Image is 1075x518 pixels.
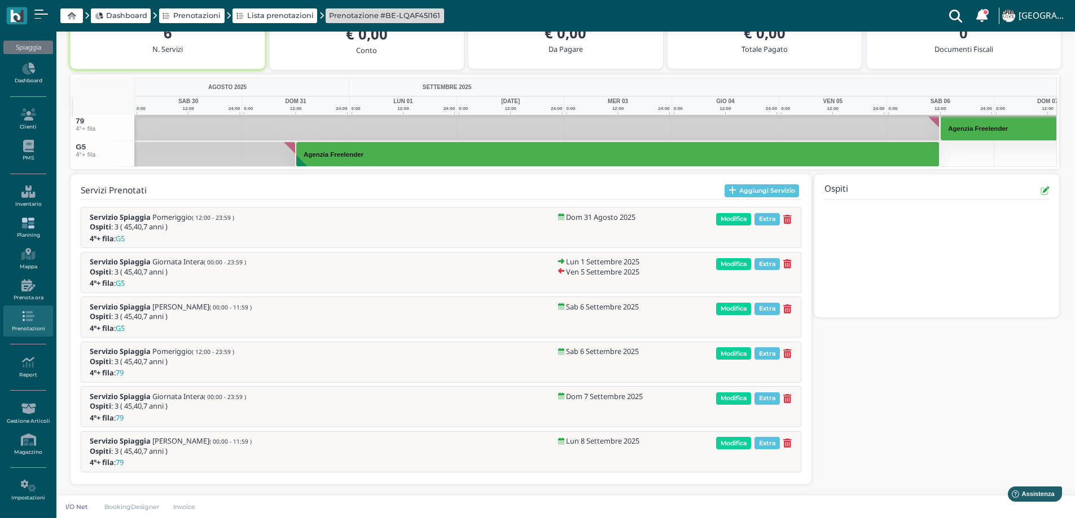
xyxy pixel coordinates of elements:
[192,348,234,356] small: ( 12:00 - 23:59 )
[3,58,52,89] a: Dashboard
[566,347,639,355] h5: Sab 6 Settembre 2025
[754,213,780,225] span: Extra
[152,213,234,221] span: Pomeriggio
[90,311,111,321] b: Ospiti
[152,347,234,355] span: Pomeriggio
[95,10,147,21] a: Dashboard
[76,143,86,150] span: G5
[716,347,751,360] span: Modifica
[90,369,231,377] h5: :
[90,279,231,287] h5: :
[90,267,111,277] b: Ospiti
[90,302,151,312] b: Servizio Spiaggia
[754,392,780,405] span: Extra
[204,393,246,401] small: ( 00:00 - 23:59 )
[716,437,751,449] span: Modifica
[90,222,111,232] b: Ospiti
[76,151,95,158] small: 4°+ fila
[208,83,247,91] span: AGOSTO 2025
[116,279,125,287] span: G5
[754,437,780,449] span: Extra
[76,117,84,125] span: 79
[90,436,151,446] b: Servizio Spiaggia
[152,258,246,265] span: Giornata Intera
[204,258,246,266] small: ( 00:00 - 23:59 )
[3,104,52,135] a: Clienti
[3,212,52,243] a: Planning
[959,23,968,43] b: 0
[677,45,853,53] h5: Totale Pagato
[566,258,639,265] h5: Lun 1 Settembre 2025
[236,10,314,21] a: Lista prenotazioni
[90,368,114,378] b: 4°+ fila
[90,457,114,467] b: 4°+ fila
[116,234,125,242] span: G5
[1002,10,1015,22] img: ...
[744,23,786,43] b: € 0,00
[3,398,52,429] a: Gestione Articoli
[90,324,231,332] h5: :
[76,125,95,132] small: 4°+ fila
[824,184,848,197] h4: Ospiti
[90,233,114,243] b: 4°+ fila
[3,135,52,166] a: PMS
[1001,2,1068,29] a: ... [GEOGRAPHIC_DATA]
[90,446,111,456] b: Ospiti
[90,414,231,422] h5: :
[3,243,52,275] a: Mappa
[477,45,653,53] h5: Da Pagare
[3,181,52,212] a: Inventario
[566,303,639,311] h5: Sab 6 Settembre 2025
[716,258,751,271] span: Modifica
[90,234,231,242] h5: :
[90,413,114,423] b: 4°+ fila
[90,356,111,366] b: Ospiti
[716,392,751,405] span: Modifica
[1019,11,1068,21] h4: [GEOGRAPHIC_DATA]
[90,212,151,222] b: Servizio Spiaggia
[173,10,221,21] span: Prenotazioni
[152,303,252,311] span: [PERSON_NAME]
[90,402,246,410] h5: : 3 ( 45,40,7 anni )
[152,392,246,400] span: Giornata Intera
[90,223,234,231] h5: : 3 ( 45,40,7 anni )
[152,437,252,445] span: [PERSON_NAME]
[90,391,151,401] b: Servizio Spiaggia
[545,23,586,43] b: € 0,00
[90,357,234,365] h5: : 3 ( 45,40,7 anni )
[33,9,74,17] span: Assistenza
[90,447,252,455] h5: : 3 ( 45,40,7 anni )
[754,303,780,315] span: Extra
[116,414,124,422] span: 79
[90,278,114,288] b: 4°+ fila
[164,23,172,43] b: 6
[209,437,252,445] small: ( 00:00 - 11:59 )
[90,346,151,356] b: Servizio Spiaggia
[116,324,125,332] span: G5
[754,258,780,271] span: Extra
[90,312,252,320] h5: : 3 ( 45,40,7 anni )
[566,268,639,276] h5: Ven 5 Settembre 2025
[725,184,800,198] button: Aggiungi Servizio
[90,458,231,466] h5: :
[329,10,440,21] span: Prenotazione #BE-LQAF45I161
[3,275,52,306] a: Prenota ora
[566,392,643,400] h5: Dom 7 Settembre 2025
[3,352,52,383] a: Report
[166,502,203,511] a: Invoice
[346,24,388,44] b: € 0,00
[163,10,221,21] a: Prenotazioni
[247,10,314,21] span: Lista prenotazioni
[80,45,256,53] h5: N. Servizi
[754,347,780,360] span: Extra
[63,502,90,511] p: I/O Net
[716,303,751,315] span: Modifica
[90,401,111,411] b: Ospiti
[97,502,166,511] a: BookingDesigner
[3,306,52,337] a: Prenotazioni
[566,437,639,445] h5: Lun 8 Settembre 2025
[116,458,124,466] span: 79
[10,10,23,23] img: logo
[716,213,751,225] span: Modifica
[192,214,234,222] small: ( 12:00 - 23:59 )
